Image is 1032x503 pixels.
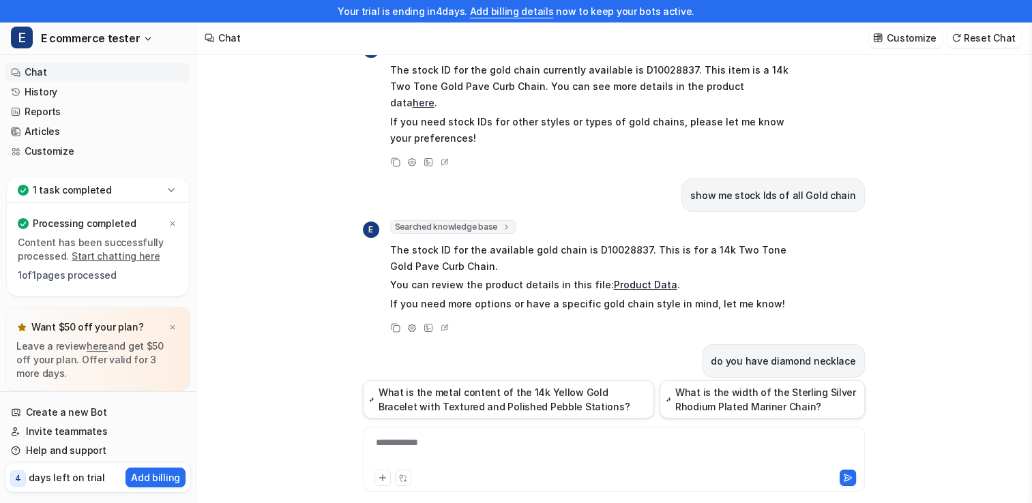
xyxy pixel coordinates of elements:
img: reset [952,33,961,43]
button: Add billing [126,468,186,487]
a: Add billing details [470,5,554,17]
p: 1 task completed [33,183,112,197]
p: If you need more options or have a specific gold chain style in mind, let me know! [390,296,789,312]
p: 1 of 1 pages processed [18,269,178,282]
a: Customize [5,142,190,161]
p: The stock ID for the gold chain currently available is D10028837. This item is a 14k Two Tone Gol... [390,62,789,111]
div: Chat [218,31,241,45]
p: You can review the product details in this file: . [390,277,789,293]
p: Customize [887,31,936,45]
span: E commerce tester [41,29,140,48]
p: Content has been successfully processed. [18,236,178,263]
span: Searched knowledge base [390,220,516,234]
p: Leave a review and get $50 off your plan. Offer valid for 3 more days. [16,339,179,380]
a: Reports [5,102,190,121]
p: show me stock Ids of all Gold chain [690,187,855,204]
span: E [11,27,33,48]
a: Chat [5,63,190,82]
a: Product Data [614,279,677,290]
img: customize [873,33,883,43]
a: here [87,340,108,352]
a: Start chatting here [72,250,160,262]
p: If you need stock IDs for other styles or types of gold chains, please let me know your preferences! [390,114,789,147]
img: x [168,323,177,332]
p: The stock ID for the available gold chain is D10028837. This is for a 14k Two Tone Gold Pave Curb... [390,242,789,275]
span: E [363,222,379,238]
p: do you have diamond necklace [711,353,855,369]
button: Reset Chat [947,28,1021,48]
a: Articles [5,122,190,141]
button: What is the metal content of the 14k Yellow Gold Bracelet with Textured and Polished Pebble Stati... [363,380,654,418]
p: Want $50 off your plan? [31,320,144,334]
p: Add billing [131,470,180,485]
a: Create a new Bot [5,403,190,422]
a: History [5,82,190,102]
a: here [413,97,434,108]
p: Processing completed [33,217,136,230]
p: 4 [15,472,21,485]
p: days left on trial [29,470,105,485]
button: Customize [869,28,941,48]
img: star [16,322,27,333]
button: What is the width of the Sterling Silver Rhodium Plated Mariner Chain? [660,380,865,418]
a: Invite teammates [5,422,190,441]
a: Help and support [5,441,190,460]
